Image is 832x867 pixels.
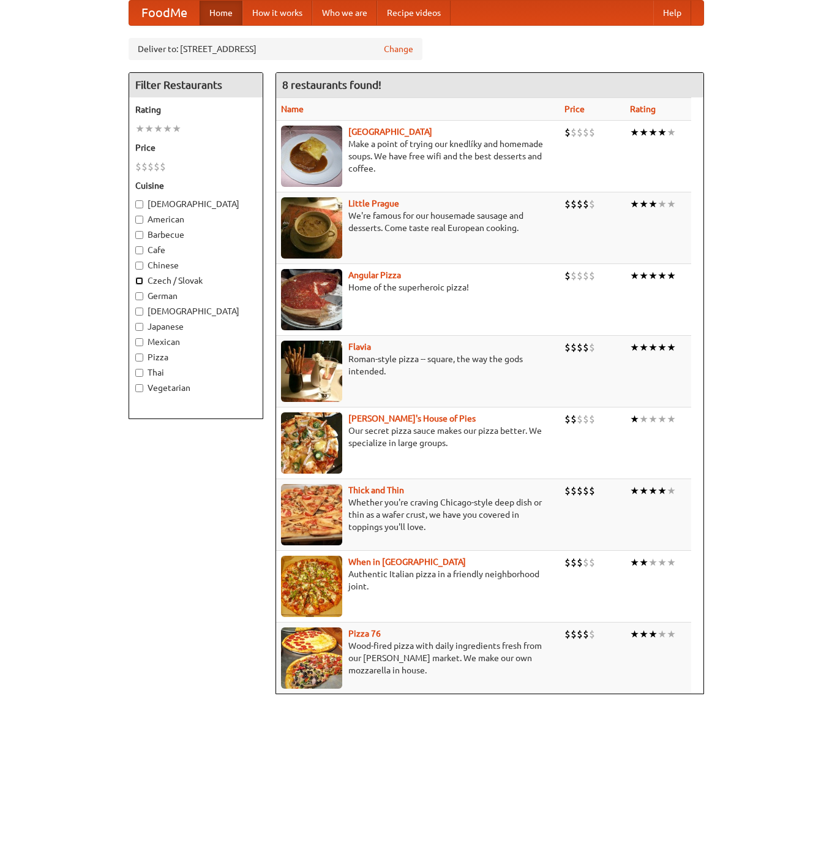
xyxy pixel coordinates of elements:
[200,1,242,25] a: Home
[583,126,589,139] li: $
[282,79,381,91] ng-pluralize: 8 restaurants found!
[135,323,143,331] input: Japanese
[135,259,257,271] label: Chinese
[630,104,656,114] a: Rating
[571,197,577,211] li: $
[135,290,257,302] label: German
[648,126,658,139] li: ★
[281,627,342,689] img: pizza76.jpg
[281,484,342,545] img: thick.jpg
[135,180,257,192] h5: Cuisine
[312,1,377,25] a: Who we are
[653,1,691,25] a: Help
[630,412,639,426] li: ★
[630,556,639,569] li: ★
[281,341,342,402] img: flavia.jpg
[639,269,648,282] li: ★
[589,269,595,282] li: $
[667,627,676,641] li: ★
[658,556,667,569] li: ★
[135,292,143,300] input: German
[564,341,571,354] li: $
[589,412,595,426] li: $
[129,1,200,25] a: FoodMe
[583,341,589,354] li: $
[281,496,555,533] p: Whether you're craving Chicago-style deep dish or thin as a wafer crust, we have you covered in t...
[577,269,583,282] li: $
[667,412,676,426] li: ★
[571,341,577,354] li: $
[135,262,143,270] input: Chinese
[589,197,595,211] li: $
[648,556,658,569] li: ★
[348,629,381,638] a: Pizza 76
[564,104,585,114] a: Price
[630,197,639,211] li: ★
[135,200,143,208] input: [DEMOGRAPHIC_DATA]
[135,351,257,363] label: Pizza
[639,484,648,498] li: ★
[571,484,577,498] li: $
[577,556,583,569] li: $
[667,269,676,282] li: ★
[135,369,143,377] input: Thai
[135,277,143,285] input: Czech / Slovak
[135,198,257,210] label: [DEMOGRAPHIC_DATA]
[667,126,676,139] li: ★
[583,197,589,211] li: $
[589,556,595,569] li: $
[639,412,648,426] li: ★
[135,104,257,116] h5: Rating
[135,229,257,241] label: Barbecue
[348,414,476,423] b: [PERSON_NAME]'s House of Pies
[348,199,399,208] a: Little Prague
[577,484,583,498] li: $
[571,627,577,641] li: $
[583,412,589,426] li: $
[658,412,667,426] li: ★
[135,231,143,239] input: Barbecue
[571,556,577,569] li: $
[135,213,257,225] label: American
[658,484,667,498] li: ★
[348,342,371,352] a: Flavia
[648,197,658,211] li: ★
[630,126,639,139] li: ★
[135,354,143,362] input: Pizza
[281,126,342,187] img: czechpoint.jpg
[172,122,181,135] li: ★
[281,197,342,259] img: littleprague.jpg
[571,126,577,139] li: $
[135,384,143,392] input: Vegetarian
[577,627,583,641] li: $
[658,197,667,211] li: ★
[583,484,589,498] li: $
[348,485,404,495] a: Thick and Thin
[281,412,342,474] img: luigis.jpg
[129,73,263,97] h4: Filter Restaurants
[135,320,257,333] label: Japanese
[281,568,555,593] p: Authentic Italian pizza in a friendly neighborhood joint.
[564,556,571,569] li: $
[281,104,304,114] a: Name
[571,412,577,426] li: $
[564,126,571,139] li: $
[564,484,571,498] li: $
[348,270,401,280] b: Angular Pizza
[630,627,639,641] li: ★
[589,627,595,641] li: $
[667,484,676,498] li: ★
[281,281,555,293] p: Home of the superheroic pizza!
[630,341,639,354] li: ★
[160,160,166,173] li: $
[667,341,676,354] li: ★
[648,341,658,354] li: ★
[281,269,342,330] img: angular.jpg
[648,627,658,641] li: ★
[589,484,595,498] li: $
[348,127,432,137] a: [GEOGRAPHIC_DATA]
[577,341,583,354] li: $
